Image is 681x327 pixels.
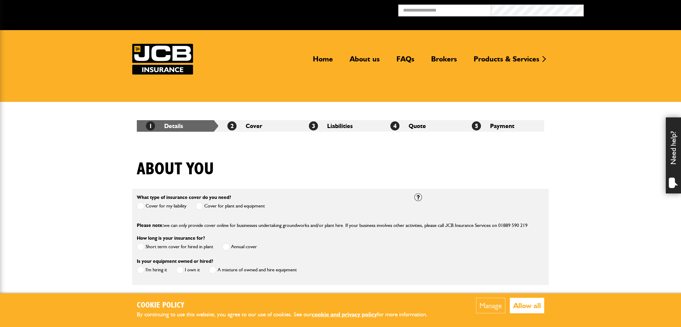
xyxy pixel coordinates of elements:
[137,236,205,241] label: How long is your insurance for?
[392,54,419,68] a: FAQs
[472,121,481,130] span: 5
[132,44,193,75] a: JCB Insurance Services
[137,120,218,132] li: Details
[584,5,676,14] button: Broker Login
[300,120,381,132] li: Liabilities
[510,298,544,313] button: Allow all
[463,120,544,132] li: Payment
[381,120,463,132] li: Quote
[137,259,213,264] label: Is your equipment owned or hired?
[146,121,155,130] span: 1
[469,54,544,68] a: Products & Services
[209,266,297,274] label: A mixture of owned and hire equipment
[308,54,337,68] a: Home
[137,310,438,319] p: By continuing to use this website, you agree to our use of cookies. See our for more information.
[137,221,544,229] p: we can only provide cover online for businesses undertaking groundworks and/or plant hire. If you...
[309,121,318,130] span: 3
[132,44,193,75] img: JCB Insurance Services logo
[176,266,200,274] label: I own it
[195,202,265,210] label: Cover for plant and equipment
[427,54,461,68] a: Brokers
[137,202,186,210] label: Cover for my liability
[666,117,681,193] div: Need help?
[137,159,214,179] h1: About you
[218,120,300,132] li: Cover
[137,222,164,228] span: Please note:
[137,195,231,200] label: What type of insurance cover do you need?
[222,243,257,251] label: Annual cover
[137,266,167,274] label: I'm hiring it
[390,121,399,130] span: 4
[345,54,384,68] a: About us
[137,243,213,251] label: Short term cover for hired in plant
[137,301,438,310] h2: Cookie Policy
[312,311,377,318] a: cookie and privacy policy
[227,121,237,130] span: 2
[476,298,505,313] button: Manage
